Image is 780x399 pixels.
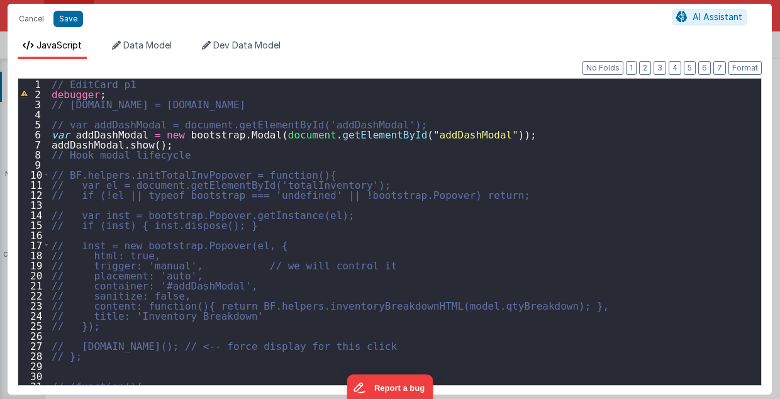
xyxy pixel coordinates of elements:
div: 21 [18,280,49,290]
div: 7 [18,139,49,149]
div: 16 [18,230,49,240]
div: 5 [18,119,49,129]
button: 5 [684,61,696,75]
div: 26 [18,330,49,340]
div: 22 [18,290,49,300]
button: 4 [669,61,681,75]
div: 1 [18,79,49,89]
div: 20 [18,270,49,280]
div: 2 [18,89,49,99]
button: 6 [698,61,711,75]
button: 3 [654,61,666,75]
button: 2 [639,61,651,75]
div: 12 [18,189,49,199]
div: 31 [18,381,49,391]
div: 14 [18,210,49,220]
div: 25 [18,320,49,330]
div: 27 [18,340,49,351]
div: 23 [18,300,49,310]
button: No Folds [582,61,623,75]
div: 28 [18,351,49,361]
span: AI Assistant [693,11,742,22]
button: 7 [713,61,726,75]
div: 24 [18,310,49,320]
div: 13 [18,199,49,210]
span: Dev Data Model [213,40,281,50]
button: Save [53,11,83,27]
div: 10 [18,169,49,179]
div: 19 [18,260,49,270]
div: 8 [18,149,49,159]
span: JavaScript [36,40,82,50]
div: 17 [18,240,49,250]
button: Cancel [13,10,50,28]
div: 18 [18,250,49,260]
button: AI Assistant [672,9,747,25]
button: 1 [626,61,637,75]
div: 11 [18,179,49,189]
button: Format [728,61,762,75]
div: 6 [18,129,49,139]
div: 4 [18,109,49,119]
div: 9 [18,159,49,169]
div: 15 [18,220,49,230]
span: Data Model [123,40,172,50]
div: 3 [18,99,49,109]
div: 29 [18,361,49,371]
div: 30 [18,371,49,381]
